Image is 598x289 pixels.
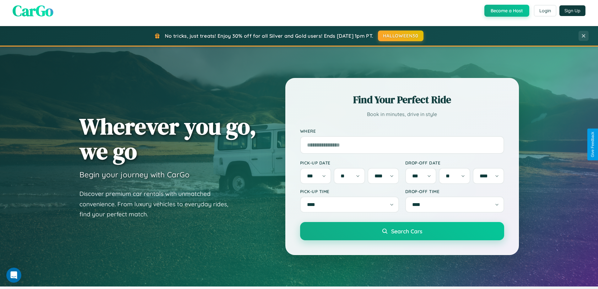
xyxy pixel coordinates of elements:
button: Become a Host [484,5,529,17]
iframe: Intercom live chat [6,268,21,283]
button: Search Cars [300,222,504,240]
p: Discover premium car rentals with unmatched convenience. From luxury vehicles to everyday rides, ... [79,189,236,220]
span: Search Cars [391,228,422,235]
div: Give Feedback [590,132,595,157]
label: Where [300,128,504,134]
label: Pick-up Time [300,189,399,194]
label: Drop-off Time [405,189,504,194]
h2: Find Your Perfect Ride [300,93,504,107]
h1: Wherever you go, we go [79,114,256,164]
button: HALLOWEEN30 [378,31,423,41]
label: Drop-off Date [405,160,504,165]
p: Book in minutes, drive in style [300,110,504,119]
span: CarGo [13,0,53,21]
span: No tricks, just treats! Enjoy 30% off for all Silver and Gold users! Ends [DATE] 1pm PT. [165,33,373,39]
h3: Begin your journey with CarGo [79,170,190,179]
button: Sign Up [559,5,585,16]
button: Login [534,5,556,16]
label: Pick-up Date [300,160,399,165]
